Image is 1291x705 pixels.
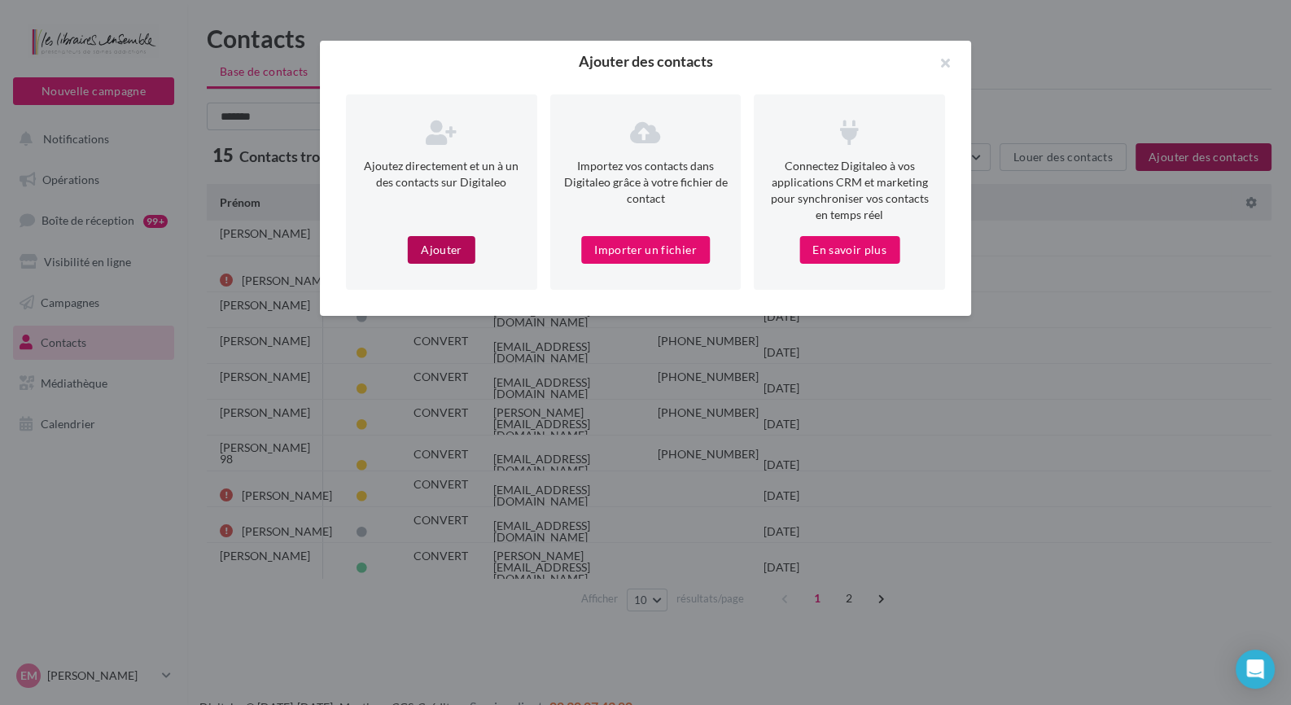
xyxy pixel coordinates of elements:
h2: Ajouter des contacts [346,54,945,68]
p: Importez vos contacts dans Digitaleo grâce à votre fichier de contact [563,158,729,207]
p: Connectez Digitaleo à vos applications CRM et marketing pour synchroniser vos contacts en temps réel [767,158,932,223]
div: Open Intercom Messenger [1236,650,1275,689]
button: En savoir plus [799,236,899,264]
button: Importer un fichier [581,236,710,264]
button: Ajouter [408,236,475,264]
p: Ajoutez directement et un à un des contacts sur Digitaleo [359,158,524,190]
